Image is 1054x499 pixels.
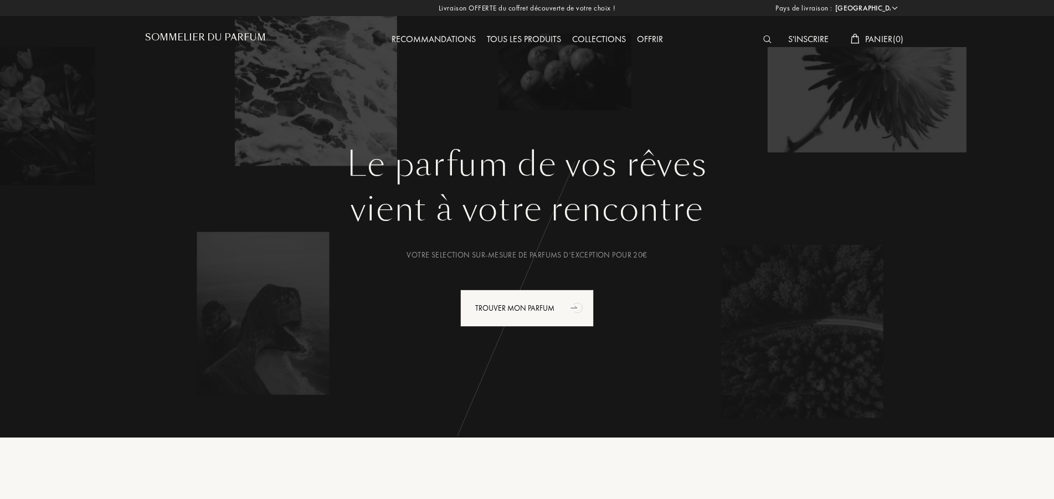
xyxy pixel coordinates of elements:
[851,34,860,44] img: cart_white.svg
[145,32,266,47] a: Sommelier du Parfum
[567,296,589,318] div: animation
[567,33,631,45] a: Collections
[460,290,594,327] div: Trouver mon parfum
[783,33,834,45] a: S'inscrire
[153,184,901,234] div: vient à votre rencontre
[567,33,631,47] div: Collections
[153,249,901,261] div: Votre selection sur-mesure de parfums d’exception pour 20€
[631,33,669,45] a: Offrir
[386,33,481,45] a: Recommandations
[452,290,602,327] a: Trouver mon parfumanimation
[763,35,772,43] img: search_icn_white.svg
[386,33,481,47] div: Recommandations
[481,33,567,47] div: Tous les produits
[783,33,834,47] div: S'inscrire
[865,33,904,45] span: Panier ( 0 )
[481,33,567,45] a: Tous les produits
[631,33,669,47] div: Offrir
[775,3,832,14] span: Pays de livraison :
[153,145,901,184] h1: Le parfum de vos rêves
[145,32,266,43] h1: Sommelier du Parfum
